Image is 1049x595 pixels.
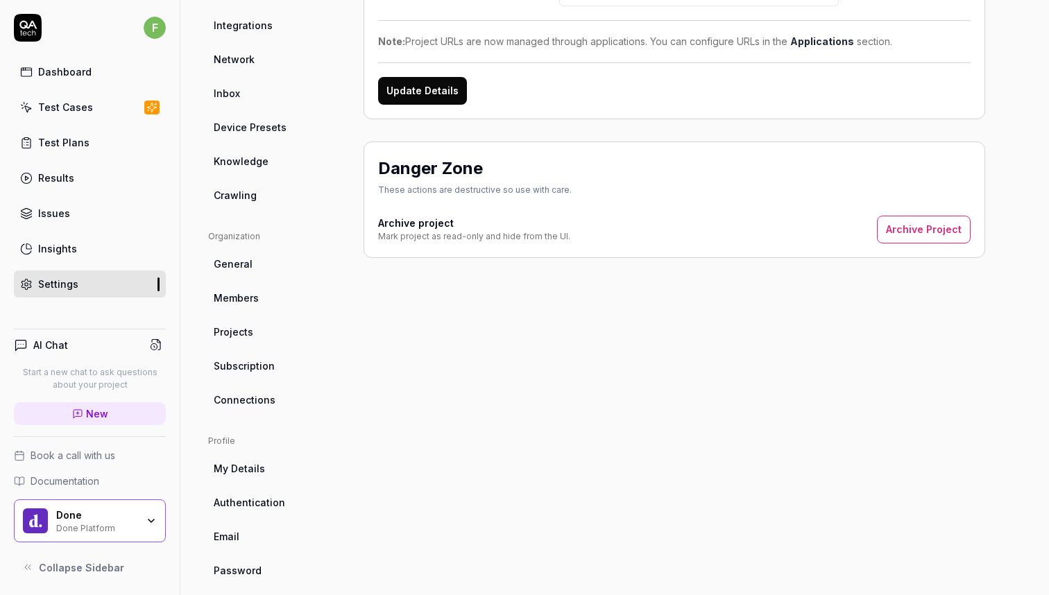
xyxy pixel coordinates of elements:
[144,14,166,42] button: f
[208,251,341,277] a: General
[378,230,570,243] div: Mark project as read-only and hide from the UI.
[208,456,341,481] a: My Details
[208,319,341,345] a: Projects
[208,230,341,243] div: Organization
[38,277,78,291] div: Settings
[14,235,166,262] a: Insights
[14,129,166,156] a: Test Plans
[208,490,341,515] a: Authentication
[38,206,70,221] div: Issues
[14,474,166,488] a: Documentation
[208,353,341,379] a: Subscription
[208,148,341,174] a: Knowledge
[33,338,68,352] h4: AI Chat
[38,241,77,256] div: Insights
[214,154,268,169] span: Knowledge
[214,291,259,305] span: Members
[214,529,239,544] span: Email
[14,366,166,391] p: Start a new chat to ask questions about your project
[56,521,137,533] div: Done Platform
[208,387,341,413] a: Connections
[14,58,166,85] a: Dashboard
[56,509,137,521] div: Done
[14,448,166,463] a: Book a call with us
[39,560,124,575] span: Collapse Sidebar
[31,448,115,463] span: Book a call with us
[214,495,285,510] span: Authentication
[214,18,273,33] span: Integrations
[208,285,341,311] a: Members
[208,524,341,549] a: Email
[378,156,483,181] h2: Danger Zone
[214,563,262,578] span: Password
[208,12,341,38] a: Integrations
[208,182,341,208] a: Crawling
[214,325,253,339] span: Projects
[14,200,166,227] a: Issues
[31,474,99,488] span: Documentation
[38,135,89,150] div: Test Plans
[208,435,341,447] div: Profile
[378,34,971,49] div: Project URLs are now managed through applications. You can configure URLs in the section.
[23,508,48,533] img: Done Logo
[38,64,92,79] div: Dashboard
[86,406,108,421] span: New
[378,184,572,196] div: These actions are destructive so use with care.
[208,80,341,106] a: Inbox
[14,553,166,581] button: Collapse Sidebar
[38,100,93,114] div: Test Cases
[214,359,275,373] span: Subscription
[214,393,275,407] span: Connections
[214,461,265,476] span: My Details
[378,216,570,230] h4: Archive project
[790,35,854,47] a: Applications
[38,171,74,185] div: Results
[14,94,166,121] a: Test Cases
[214,52,255,67] span: Network
[14,402,166,425] a: New
[378,35,405,47] strong: Note:
[144,17,166,39] span: f
[877,216,971,243] button: Archive Project
[214,86,240,101] span: Inbox
[208,558,341,583] a: Password
[378,77,467,105] button: Update Details
[208,114,341,140] a: Device Presets
[14,270,166,297] a: Settings
[214,120,287,135] span: Device Presets
[14,164,166,191] a: Results
[214,188,257,202] span: Crawling
[214,257,253,271] span: General
[14,499,166,542] button: Done LogoDoneDone Platform
[208,46,341,72] a: Network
